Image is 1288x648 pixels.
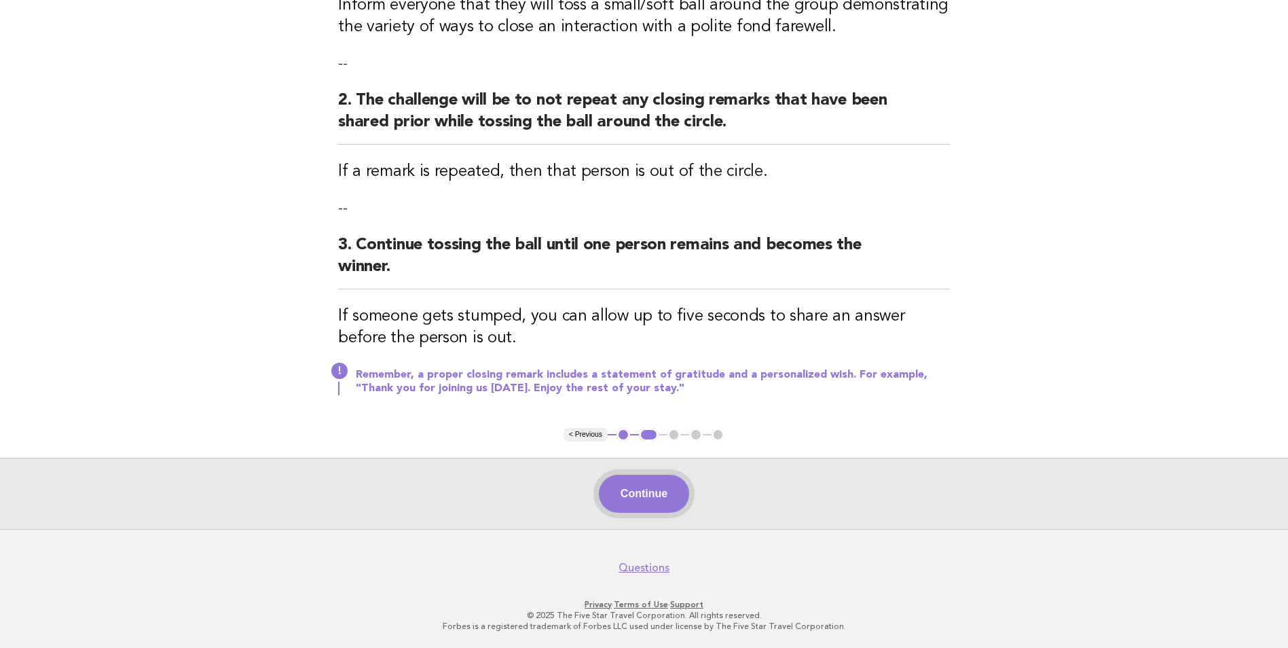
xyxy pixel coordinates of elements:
[617,428,630,442] button: 1
[338,54,950,73] p: --
[229,621,1060,632] p: Forbes is a registered trademark of Forbes LLC used under license by The Five Star Travel Corpora...
[619,561,669,575] a: Questions
[614,600,668,609] a: Terms of Use
[639,428,659,442] button: 2
[338,90,950,145] h2: 2. The challenge will be to not repeat any closing remarks that have been shared prior while toss...
[585,600,612,609] a: Privacy
[599,475,689,513] button: Continue
[338,234,950,289] h2: 3. Continue tossing the ball until one person remains and becomes the winner.
[338,199,950,218] p: --
[229,599,1060,610] p: · ·
[338,161,950,183] h3: If a remark is repeated, then that person is out of the circle.
[338,306,950,349] h3: If someone gets stumped, you can allow up to five seconds to share an answer before the person is...
[670,600,703,609] a: Support
[356,368,950,395] p: Remember, a proper closing remark includes a statement of gratitude and a personalized wish. For ...
[229,610,1060,621] p: © 2025 The Five Star Travel Corporation. All rights reserved.
[564,428,608,442] button: < Previous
